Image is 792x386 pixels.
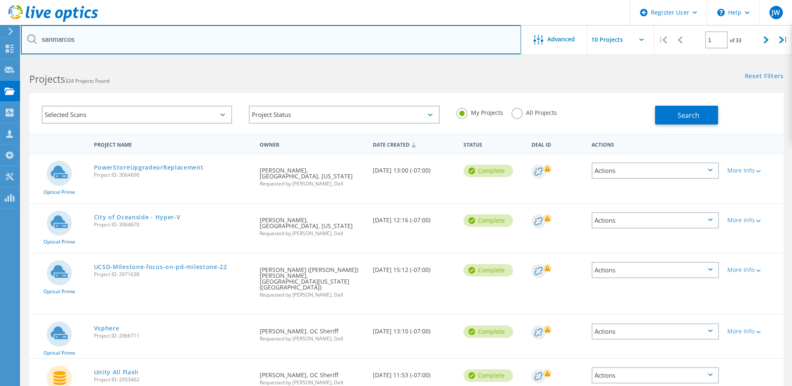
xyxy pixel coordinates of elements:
[256,154,369,195] div: [PERSON_NAME], [GEOGRAPHIC_DATA], [US_STATE]
[249,106,439,124] div: Project Status
[592,262,719,278] div: Actions
[256,204,369,244] div: [PERSON_NAME], [GEOGRAPHIC_DATA], [US_STATE]
[369,315,459,343] div: [DATE] 13:10 (-07:00)
[29,72,65,86] b: Projects
[94,214,181,220] a: City of Oceanside - Hyper-V
[42,106,232,124] div: Selected Scans
[717,9,725,16] svg: \n
[592,212,719,229] div: Actions
[94,333,252,338] span: Project ID: 2966711
[727,168,779,173] div: More Info
[256,254,369,306] div: [PERSON_NAME] ([PERSON_NAME]) [PERSON_NAME], [GEOGRAPHIC_DATA][US_STATE] ([GEOGRAPHIC_DATA])
[459,136,527,152] div: Status
[463,369,513,382] div: Complete
[94,325,119,331] a: Vsphere
[527,136,588,152] div: Deal Id
[772,9,780,16] span: JW
[463,214,513,227] div: Complete
[94,369,139,375] a: Unity All Flash
[94,264,227,270] a: UCSD-Milestone-focus-on-pd-milestone-22
[745,73,784,80] a: Reset Filters
[8,18,98,23] a: Live Optics Dashboard
[43,289,75,294] span: Optical Prime
[775,25,792,55] div: |
[260,231,364,236] span: Requested by [PERSON_NAME], Dell
[256,315,369,350] div: [PERSON_NAME], OC Sheriff
[256,136,369,152] div: Owner
[21,25,521,54] input: Search projects by name, owner, ID, company, etc
[260,292,364,297] span: Requested by [PERSON_NAME], Dell
[655,106,718,124] button: Search
[592,323,719,340] div: Actions
[511,108,557,116] label: All Projects
[678,111,699,120] span: Search
[654,25,671,55] div: |
[43,239,75,244] span: Optical Prime
[727,217,779,223] div: More Info
[94,272,252,277] span: Project ID: 2971638
[260,380,364,385] span: Requested by [PERSON_NAME], Dell
[547,36,575,42] span: Advanced
[43,350,75,356] span: Optical Prime
[260,336,364,341] span: Requested by [PERSON_NAME], Dell
[369,204,459,231] div: [DATE] 12:16 (-07:00)
[90,136,256,152] div: Project Name
[94,165,204,170] a: PowerStoreUpgradeorReplacement
[463,165,513,177] div: Complete
[43,190,75,195] span: Optical Prime
[94,173,252,178] span: Project ID: 3064696
[369,154,459,182] div: [DATE] 13:00 (-07:00)
[727,328,779,334] div: More Info
[65,77,109,84] span: 324 Projects Found
[727,267,779,273] div: More Info
[463,264,513,277] div: Complete
[94,222,252,227] span: Project ID: 3064670
[260,181,364,186] span: Requested by [PERSON_NAME], Dell
[587,136,723,152] div: Actions
[94,377,252,382] span: Project ID: 2953462
[456,108,503,116] label: My Projects
[592,163,719,179] div: Actions
[463,325,513,338] div: Complete
[369,136,459,152] div: Date Created
[369,254,459,281] div: [DATE] 15:12 (-07:00)
[592,367,719,383] div: Actions
[730,37,741,44] span: of 33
